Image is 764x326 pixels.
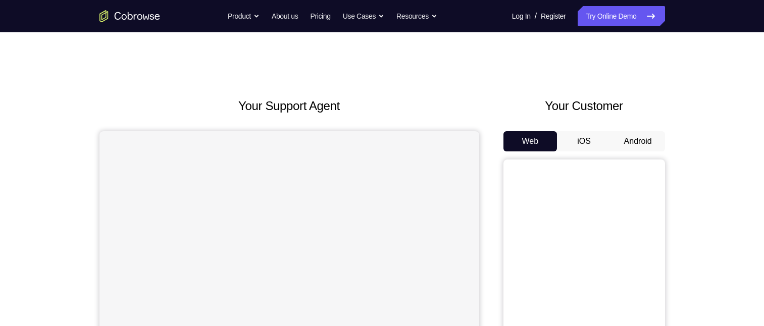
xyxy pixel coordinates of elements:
a: Log In [512,6,531,26]
button: Web [503,131,557,151]
a: Pricing [310,6,330,26]
button: Android [611,131,665,151]
span: / [535,10,537,22]
a: Go to the home page [99,10,160,22]
h2: Your Customer [503,97,665,115]
h2: Your Support Agent [99,97,479,115]
button: Product [228,6,260,26]
a: About us [272,6,298,26]
a: Register [541,6,566,26]
button: Resources [396,6,437,26]
button: Use Cases [343,6,384,26]
a: Try Online Demo [578,6,665,26]
button: iOS [557,131,611,151]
